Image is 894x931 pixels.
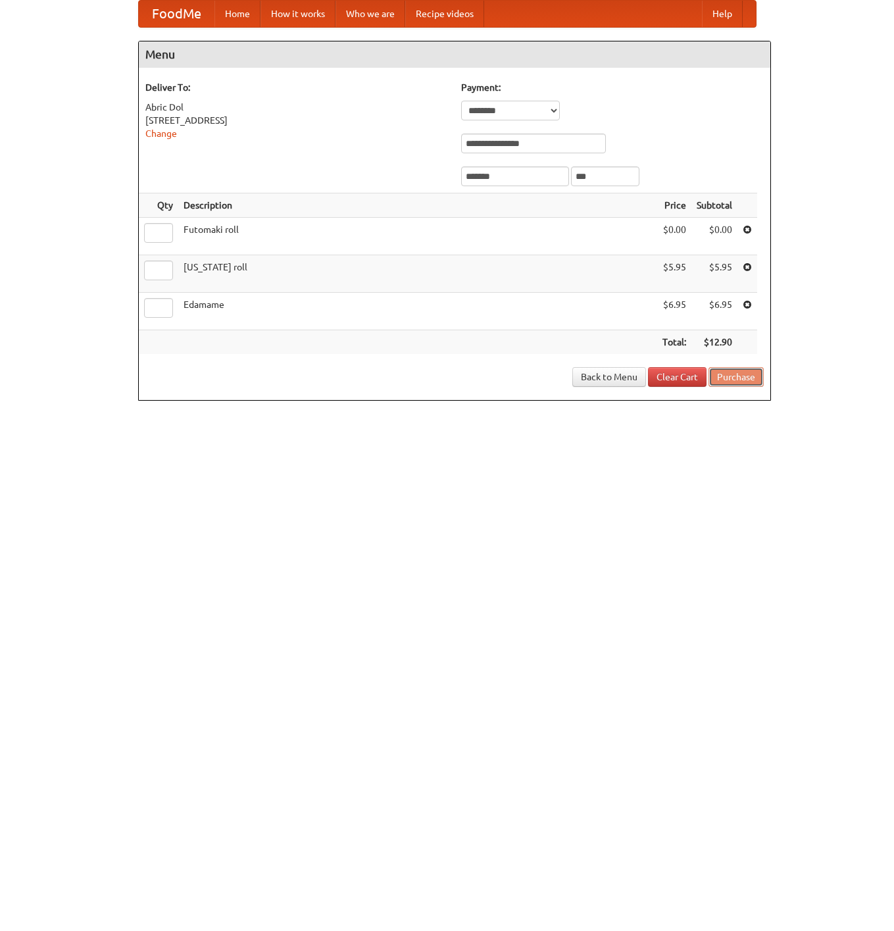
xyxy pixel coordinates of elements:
th: Qty [139,193,178,218]
th: Description [178,193,657,218]
td: Futomaki roll [178,218,657,255]
button: Purchase [708,367,764,387]
a: Recipe videos [405,1,484,27]
div: Abric Dol [145,101,448,114]
th: $12.90 [691,330,737,355]
h4: Menu [139,41,770,68]
a: Clear Cart [648,367,707,387]
td: $0.00 [691,218,737,255]
a: Help [702,1,743,27]
a: FoodMe [139,1,214,27]
h5: Payment: [461,81,764,94]
td: $0.00 [657,218,691,255]
td: $5.95 [657,255,691,293]
a: How it works [261,1,335,27]
td: [US_STATE] roll [178,255,657,293]
a: Change [145,128,177,139]
a: Who we are [335,1,405,27]
th: Subtotal [691,193,737,218]
td: $5.95 [691,255,737,293]
a: Back to Menu [572,367,646,387]
a: Home [214,1,261,27]
td: $6.95 [691,293,737,330]
h5: Deliver To: [145,81,448,94]
td: $6.95 [657,293,691,330]
div: [STREET_ADDRESS] [145,114,448,127]
th: Total: [657,330,691,355]
td: Edamame [178,293,657,330]
th: Price [657,193,691,218]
